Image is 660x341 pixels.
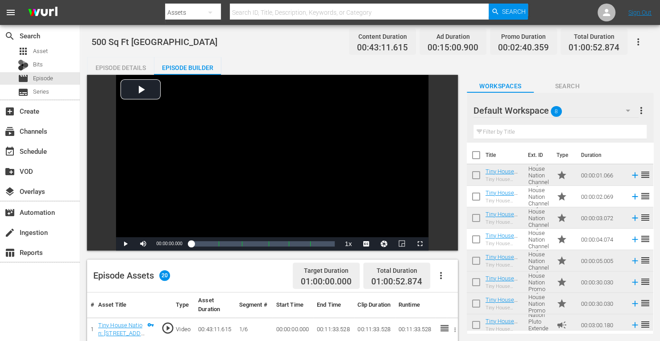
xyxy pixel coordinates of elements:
div: Progress Bar [191,241,335,247]
span: Ad [556,320,567,330]
button: Jump To Time [375,237,393,251]
span: Promo [556,213,567,223]
span: Promo [556,191,567,202]
th: Asset Duration [195,292,235,318]
span: 01:00:52.874 [371,276,422,287]
span: Workspaces [467,81,534,92]
td: Tiny House Nation Pluto Extended Ad Slate 180 [525,314,553,336]
span: Promo [556,170,567,181]
span: play_circle_outline [161,321,174,335]
span: reorder [640,298,651,308]
span: Automation [4,207,15,218]
span: Channels [4,126,15,137]
a: Tiny House Nation You Can Do It Promo 30 [486,275,518,302]
span: Overlays [4,186,15,197]
svg: Add to Episode [630,192,640,201]
span: Asset [33,47,48,56]
svg: Add to Episode [630,299,640,308]
span: reorder [640,276,651,287]
span: Create [4,106,15,117]
a: Tiny House Nation Channel ID Refresh 4 [486,232,518,259]
svg: Add to Episode [630,234,640,244]
button: Playback Rate [339,237,357,251]
div: Video Player [116,75,428,251]
th: End Time [313,292,354,318]
a: Sign Out [628,9,652,16]
td: Tiny House Nation Channel ID 3 [525,207,553,229]
span: Search [534,81,601,92]
span: Search [502,4,526,20]
div: Total Duration [371,264,422,277]
td: 00:00:04.074 [577,229,627,250]
th: Clip Duration [354,292,394,318]
span: Reports [4,247,15,258]
span: more_vert [636,105,647,116]
div: Episode Details [87,57,154,78]
td: Tiny House Nation Channel ID 5 [525,250,553,271]
span: Promo [556,255,567,266]
span: Episode [18,73,29,84]
span: reorder [640,212,651,223]
div: Content Duration [357,30,408,43]
td: 00:00:03.072 [577,207,627,229]
th: Asset Title [95,292,158,318]
span: 8 [551,102,562,121]
th: Type [551,143,576,168]
td: Tiny House Nation Channel ID 4 [525,229,553,250]
div: Total Duration [569,30,619,43]
span: 00:00:00.000 [156,241,182,246]
div: Target Duration [301,264,352,277]
td: 00:00:05.005 [577,250,627,271]
button: Episode Builder [154,57,221,75]
svg: Add to Episode [630,170,640,180]
span: Asset [18,46,29,57]
span: Bits [33,60,43,69]
span: 00:15:00.900 [428,43,478,53]
div: Ad Duration [428,30,478,43]
span: 01:00:00.000 [301,277,352,287]
span: Promo [556,277,567,288]
svg: Add to Episode [630,256,640,266]
th: Type [172,292,195,318]
a: Tiny House Nation Channel ID Refresh 3 [486,211,518,238]
th: Title [486,143,523,168]
td: 00:03:00.180 [577,314,627,336]
span: VOD [4,166,15,177]
td: 00:00:30.030 [577,271,627,293]
span: Series [33,87,49,96]
span: Promo [556,298,567,309]
td: 00:00:02.069 [577,186,627,207]
th: Runtime [395,292,436,318]
span: menu [5,7,16,18]
div: Tiny House Nation Channel ID Refresh 5 [486,262,521,268]
button: Play [116,237,134,251]
button: Captions [357,237,375,251]
th: Duration [576,143,629,168]
td: Tiny House Nation Promo 30 [525,271,553,293]
span: reorder [640,319,651,330]
button: Search [489,4,528,20]
div: Episode Builder [154,57,221,78]
span: reorder [640,255,651,266]
div: Tiny House Nation Channel ID Refresh 3 [486,219,521,225]
td: 00:00:30.030 [577,293,627,314]
button: Fullscreen [411,237,428,251]
div: Tiny House Nation Pluto Extended Ad Slate 180 [486,326,521,332]
span: Search [4,31,15,41]
button: Picture-in-Picture [393,237,411,251]
span: Series [18,87,29,98]
a: Tiny House Nation Channel ID Refresh 2 [486,189,518,216]
div: Tiny House Nation The Revel Promo 30 [486,305,521,311]
span: Ingestion [4,227,15,238]
div: Tiny House Nation Channel ID Refresh 1 [486,177,521,182]
div: Promo Duration [498,30,549,43]
div: Tiny House Nation You Can Do It Promo 30 [486,283,521,289]
span: reorder [640,169,651,180]
a: Tiny House Nation Channel ID Refresh 5 [486,254,518,280]
div: Tiny House Nation Channel ID Refresh 4 [486,241,521,247]
a: Tiny House Nation The Revel Promo 30 [486,296,518,323]
span: Episode [33,74,53,83]
button: Episode Details [87,57,154,75]
span: 500 Sq Ft [GEOGRAPHIC_DATA] [91,37,217,47]
div: Episode Assets [93,270,170,281]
